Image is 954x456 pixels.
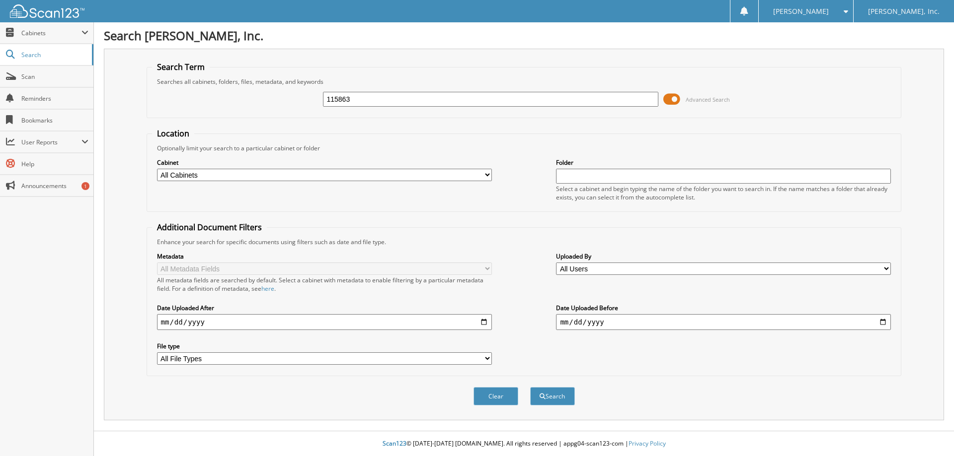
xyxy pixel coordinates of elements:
label: Metadata [157,252,492,261]
span: Announcements [21,182,88,190]
span: Scan123 [383,439,406,448]
legend: Search Term [152,62,210,72]
button: Clear [474,387,518,405]
span: Help [21,160,88,168]
div: Select a cabinet and begin typing the name of the folder you want to search in. If the name match... [556,185,891,201]
input: start [157,314,492,330]
img: scan123-logo-white.svg [10,4,84,18]
span: Bookmarks [21,116,88,125]
a: here [261,284,274,293]
legend: Additional Document Filters [152,222,267,233]
label: Date Uploaded Before [556,304,891,312]
a: Privacy Policy [629,439,666,448]
span: Scan [21,72,88,81]
span: Reminders [21,94,88,103]
span: Cabinets [21,29,81,37]
span: User Reports [21,138,81,146]
legend: Location [152,128,194,139]
label: Folder [556,158,891,167]
span: [PERSON_NAME] [773,8,829,14]
label: Uploaded By [556,252,891,261]
button: Search [530,387,575,405]
label: Cabinet [157,158,492,167]
label: Date Uploaded After [157,304,492,312]
div: Searches all cabinets, folders, files, metadata, and keywords [152,77,896,86]
div: Enhance your search for specific documents using filters such as date and file type. [152,238,896,246]
div: Optionally limit your search to a particular cabinet or folder [152,144,896,152]
div: © [DATE]-[DATE] [DOMAIN_NAME]. All rights reserved | appg04-scan123-com | [94,432,954,456]
span: Search [21,51,87,59]
h1: Search [PERSON_NAME], Inc. [104,27,944,44]
div: All metadata fields are searched by default. Select a cabinet with metadata to enable filtering b... [157,276,492,293]
div: 1 [81,182,89,190]
span: [PERSON_NAME], Inc. [868,8,940,14]
input: end [556,314,891,330]
label: File type [157,342,492,350]
span: Advanced Search [686,96,730,103]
